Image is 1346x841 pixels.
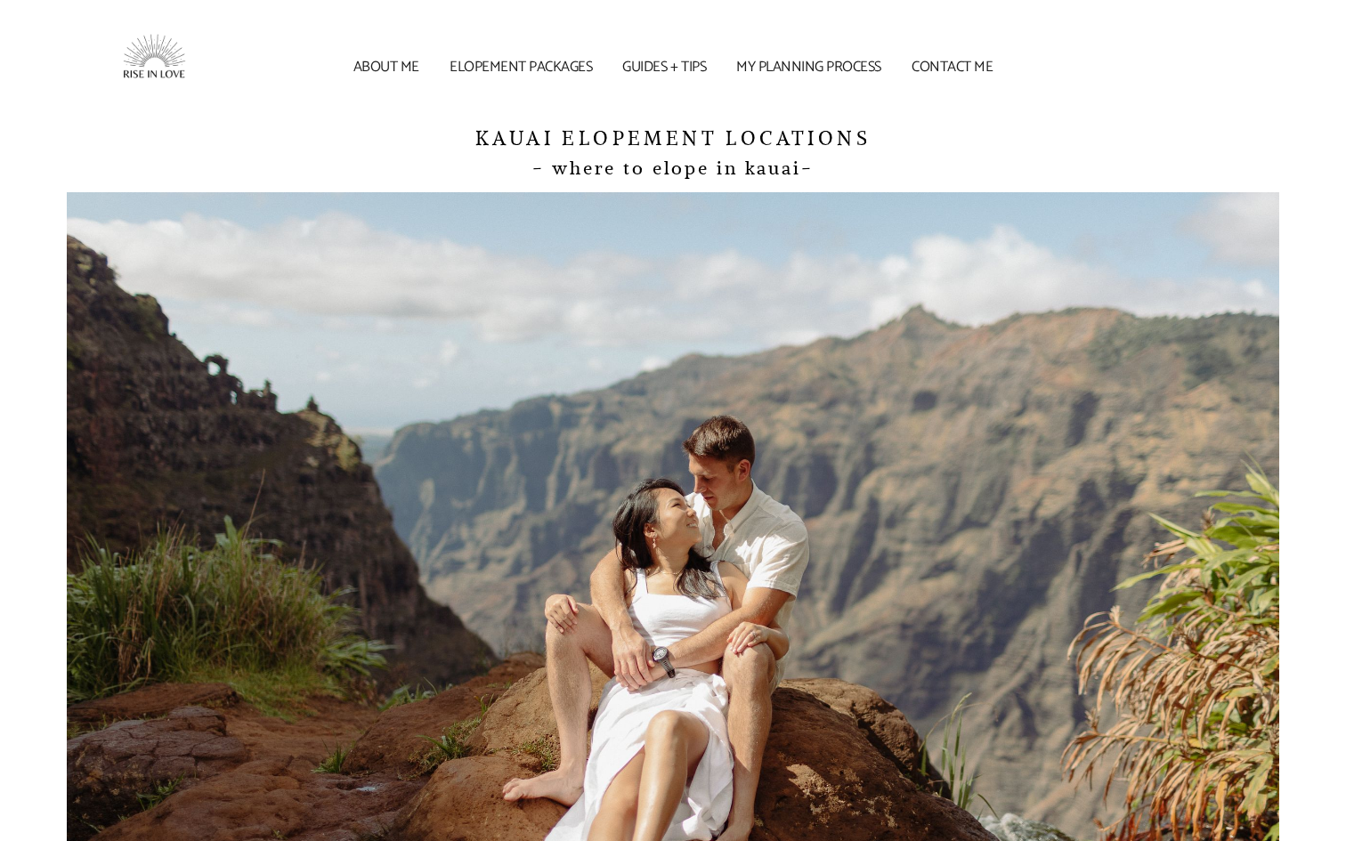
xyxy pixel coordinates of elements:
[67,9,245,116] img: Rise in Love Photography
[901,62,1003,73] a: Contact me
[343,62,430,73] a: About me
[612,62,717,73] a: Guides + tips
[439,62,603,73] a: Elopement packages
[67,125,1279,152] h1: KAUAI ELOPEMENT LOCATIONS
[726,62,892,73] a: My Planning Process
[67,152,1279,183] p: - where to elope in kauai-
